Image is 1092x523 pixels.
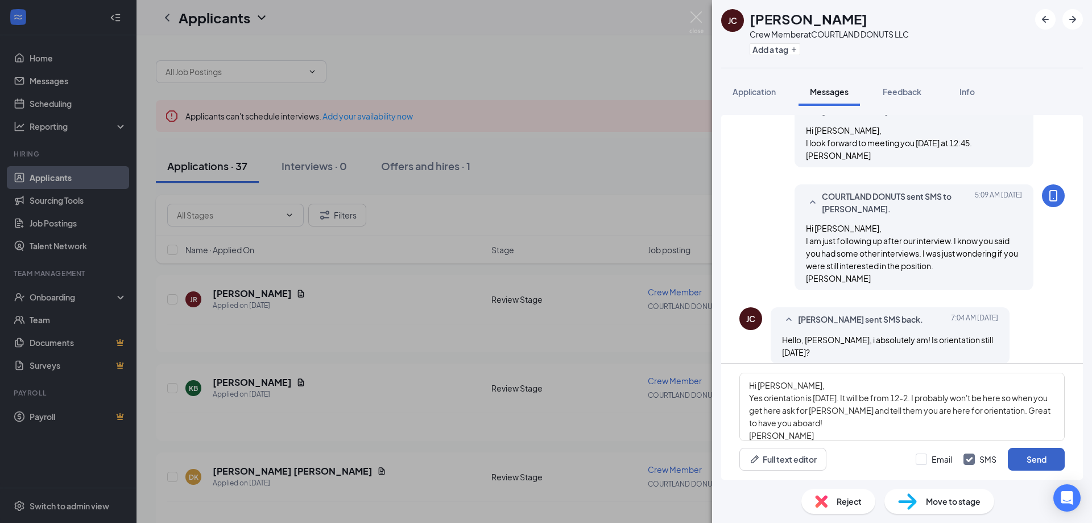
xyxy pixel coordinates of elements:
span: Messages [810,87,849,97]
span: Hi [PERSON_NAME], I am just following up after our interview. I know you said you had some other ... [806,223,1018,283]
svg: ArrowLeftNew [1039,13,1052,26]
div: JC [746,313,755,324]
button: ArrowRight [1062,9,1083,30]
span: COURTLAND DONUTS sent SMS to [PERSON_NAME]. [822,190,971,215]
span: Move to stage [926,495,981,508]
svg: Pen [749,454,760,465]
button: Send [1008,448,1065,471]
div: Open Intercom Messenger [1053,484,1081,512]
span: Info [959,87,975,97]
span: Application [733,87,776,97]
span: Reject [837,495,862,508]
span: Feedback [883,87,921,97]
svg: SmallChevronUp [806,196,820,209]
svg: ArrowRight [1066,13,1079,26]
button: PlusAdd a tag [750,43,800,55]
span: [DATE] 7:04 AM [951,313,998,327]
svg: SmallChevronUp [782,313,796,327]
button: Full text editorPen [739,448,826,471]
span: [PERSON_NAME] sent SMS back. [798,313,923,327]
div: JC [728,15,737,26]
button: ArrowLeftNew [1035,9,1056,30]
span: Hello, [PERSON_NAME], i absolutely am! Is orientation still [DATE]? [782,335,993,357]
svg: Plus [791,46,797,53]
textarea: Hi [PERSON_NAME], Yes orientation is [DATE]. It will be from 12-2. I probably won't be here so wh... [739,373,1065,441]
span: [DATE] 5:09 AM [975,190,1022,215]
span: Hi [PERSON_NAME], I look forward to meeting you [DATE] at 12:45. [PERSON_NAME] [806,125,972,160]
div: Crew Member at COURTLAND DONUTS LLC [750,28,909,40]
svg: MobileSms [1046,189,1060,203]
h1: [PERSON_NAME] [750,9,867,28]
